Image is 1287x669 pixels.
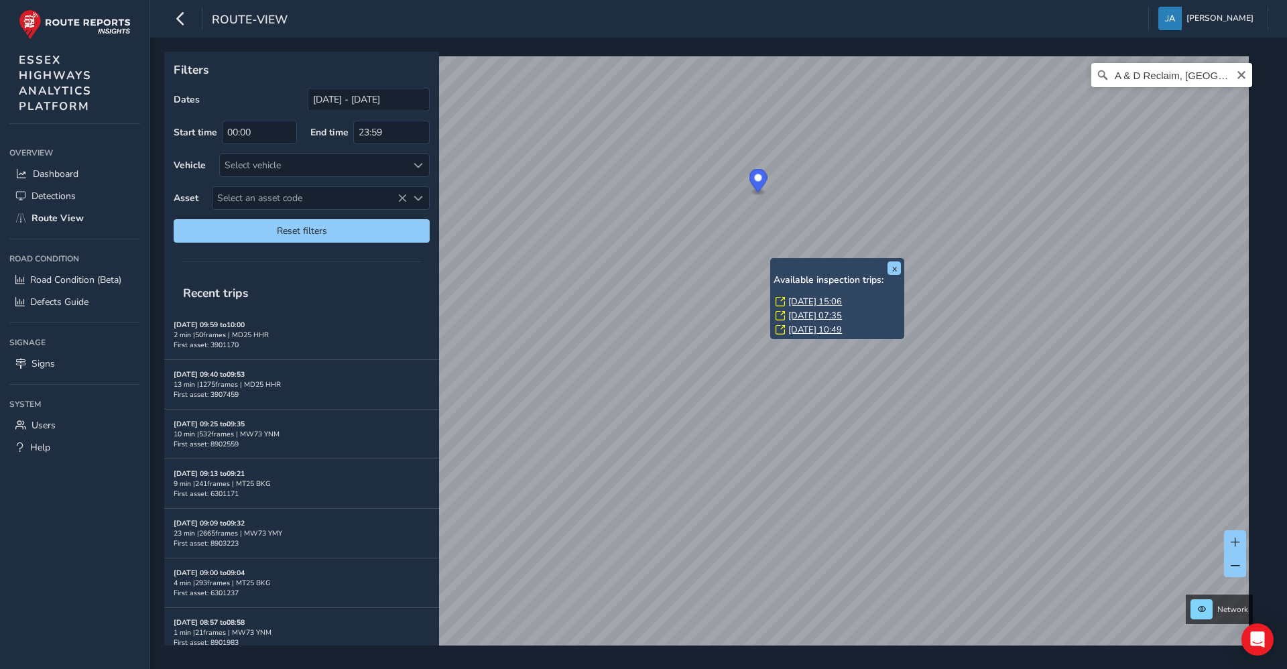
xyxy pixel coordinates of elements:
[174,61,430,78] p: Filters
[174,617,245,627] strong: [DATE] 08:57 to 08:58
[174,429,430,439] div: 10 min | 532 frames | MW73 YNM
[174,330,430,340] div: 2 min | 50 frames | MD25 HHR
[174,192,198,204] label: Asset
[9,394,140,414] div: System
[19,9,131,40] img: rr logo
[9,143,140,163] div: Overview
[169,56,1249,661] canvas: Map
[9,414,140,436] a: Users
[174,568,245,578] strong: [DATE] 09:00 to 09:04
[9,332,140,353] div: Signage
[310,126,349,139] label: End time
[174,93,200,106] label: Dates
[1241,623,1274,656] div: Open Intercom Messenger
[774,275,901,286] h6: Available inspection trips:
[1158,7,1258,30] button: [PERSON_NAME]
[174,528,430,538] div: 23 min | 2665 frames | MW73 YMY
[174,479,430,489] div: 9 min | 241 frames | MT25 BKG
[174,340,239,350] span: First asset: 3901170
[9,269,140,291] a: Road Condition (Beta)
[9,185,140,207] a: Detections
[32,419,56,432] span: Users
[212,187,407,209] span: Select an asset code
[212,11,288,30] span: route-view
[174,578,430,588] div: 4 min | 293 frames | MT25 BKG
[174,219,430,243] button: Reset filters
[407,187,429,209] div: Select an asset code
[9,291,140,313] a: Defects Guide
[1217,604,1248,615] span: Network
[788,296,842,308] a: [DATE] 15:06
[174,627,430,637] div: 1 min | 21 frames | MW73 YNM
[184,225,420,237] span: Reset filters
[9,207,140,229] a: Route View
[9,163,140,185] a: Dashboard
[887,261,901,275] button: x
[174,369,245,379] strong: [DATE] 09:40 to 09:53
[174,419,245,429] strong: [DATE] 09:25 to 09:35
[174,276,258,310] span: Recent trips
[174,518,245,528] strong: [DATE] 09:09 to 09:32
[33,168,78,180] span: Dashboard
[9,353,140,375] a: Signs
[174,379,430,389] div: 13 min | 1275 frames | MD25 HHR
[174,538,239,548] span: First asset: 8903223
[174,469,245,479] strong: [DATE] 09:13 to 09:21
[749,169,768,196] div: Map marker
[174,159,206,172] label: Vehicle
[1158,7,1182,30] img: diamond-layout
[174,126,217,139] label: Start time
[174,588,239,598] span: First asset: 6301237
[19,52,92,114] span: ESSEX HIGHWAYS ANALYTICS PLATFORM
[30,273,121,286] span: Road Condition (Beta)
[174,637,239,648] span: First asset: 8901983
[32,190,76,202] span: Detections
[174,489,239,499] span: First asset: 6301171
[9,436,140,459] a: Help
[788,324,842,336] a: [DATE] 10:49
[174,389,239,400] span: First asset: 3907459
[1091,63,1252,87] input: Search
[174,439,239,449] span: First asset: 8902559
[788,310,842,322] a: [DATE] 07:35
[9,249,140,269] div: Road Condition
[1186,7,1253,30] span: [PERSON_NAME]
[220,154,407,176] div: Select vehicle
[174,320,245,330] strong: [DATE] 09:59 to 10:00
[32,357,55,370] span: Signs
[30,441,50,454] span: Help
[1236,68,1247,80] button: Clear
[30,296,88,308] span: Defects Guide
[32,212,84,225] span: Route View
